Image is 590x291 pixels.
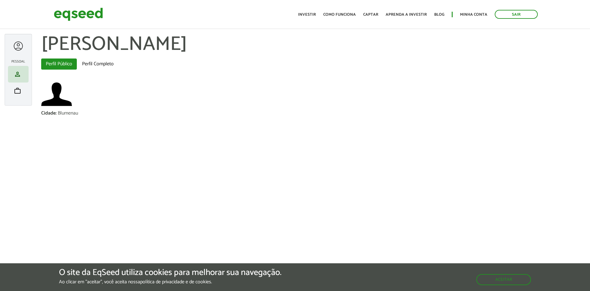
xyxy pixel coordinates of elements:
a: Minha conta [460,13,487,17]
span: : [56,109,57,117]
a: work [10,87,27,95]
a: política de privacidade e de cookies [140,280,211,285]
a: person [10,71,27,78]
span: person [14,71,21,78]
a: Sair [495,10,538,19]
h5: O site da EqSeed utiliza cookies para melhorar sua navegação. [59,268,281,277]
button: Aceitar [476,274,531,285]
p: Ao clicar em "aceitar", você aceita nossa . [59,279,281,285]
a: Perfil Completo [77,59,118,70]
img: Foto de Monique Goncalves [41,79,72,110]
h2: Pessoal [8,60,29,63]
div: Blumenau [58,111,78,116]
a: Ver perfil do usuário. [41,79,72,110]
img: EqSeed [54,6,103,22]
li: Meu portfólio [8,83,29,99]
a: Aprenda a investir [386,13,427,17]
a: Captar [363,13,378,17]
a: Expandir menu [13,40,24,52]
a: Blog [434,13,444,17]
li: Meu perfil [8,66,29,83]
h1: [PERSON_NAME] [41,34,585,55]
span: work [14,87,21,95]
div: Cidade [41,111,58,116]
a: Como funciona [323,13,356,17]
a: Perfil Público [41,59,77,70]
a: Investir [298,13,316,17]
